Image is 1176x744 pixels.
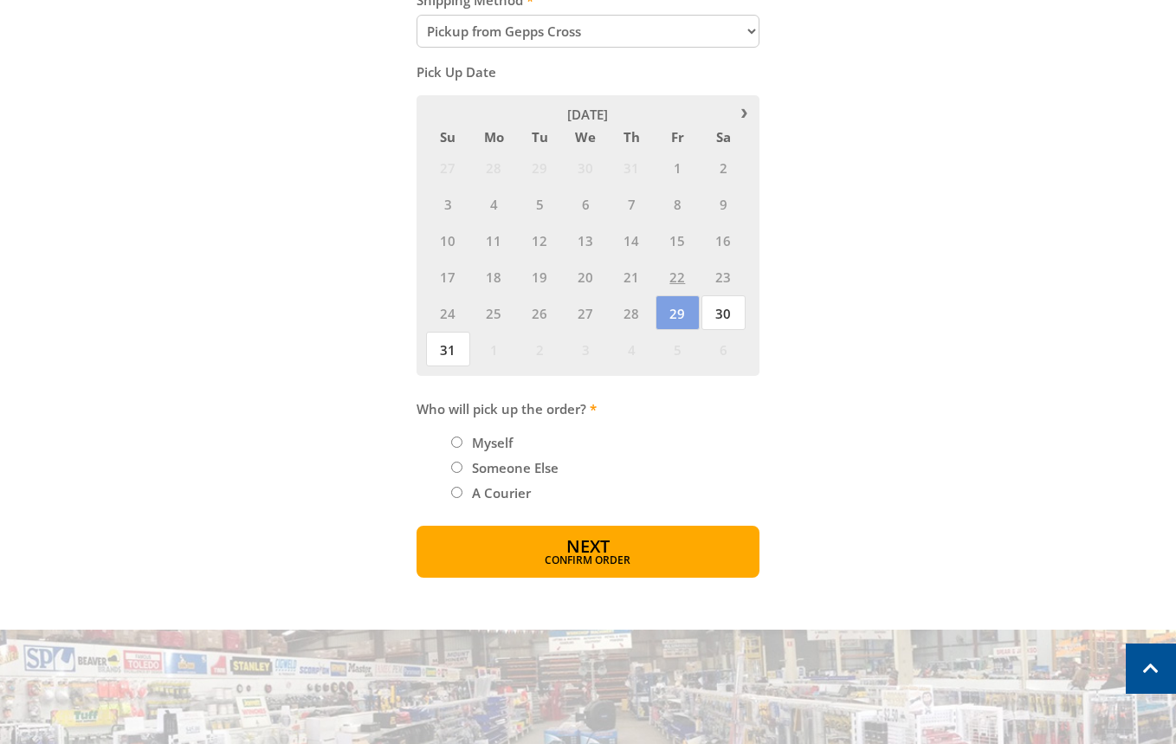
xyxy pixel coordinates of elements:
span: 2 [701,150,746,184]
span: 27 [426,150,470,184]
span: 3 [426,186,470,221]
span: Sa [701,126,746,148]
input: Please select who will pick up the order. [451,462,462,473]
span: 7 [610,186,654,221]
span: 31 [610,150,654,184]
span: Tu [518,126,562,148]
span: Confirm order [454,555,723,566]
span: 1 [472,332,516,366]
span: 29 [518,150,562,184]
span: 30 [701,295,746,330]
span: 9 [701,186,746,221]
span: Next [566,534,610,558]
span: 6 [701,332,746,366]
span: Th [610,126,654,148]
span: 28 [472,150,516,184]
input: Please select who will pick up the order. [451,487,462,498]
span: 20 [564,259,608,294]
button: Next Confirm order [417,526,760,578]
span: 28 [610,295,654,330]
span: 24 [426,295,470,330]
span: 22 [656,259,700,294]
span: 26 [518,295,562,330]
span: 18 [472,259,516,294]
span: Mo [472,126,516,148]
label: Who will pick up the order? [417,398,760,419]
span: [DATE] [567,106,608,123]
span: 11 [472,223,516,257]
span: 31 [426,332,470,366]
span: We [564,126,608,148]
span: 13 [564,223,608,257]
span: 14 [610,223,654,257]
span: 15 [656,223,700,257]
span: 21 [610,259,654,294]
span: 1 [656,150,700,184]
span: 25 [472,295,516,330]
span: 29 [656,295,700,330]
select: Please select a shipping method. [417,15,760,48]
span: 12 [518,223,562,257]
span: 4 [610,332,654,366]
label: Myself [466,428,519,457]
input: Please select who will pick up the order. [451,437,462,448]
span: Fr [656,126,700,148]
span: 10 [426,223,470,257]
span: 5 [518,186,562,221]
span: 2 [518,332,562,366]
span: 27 [564,295,608,330]
span: 8 [656,186,700,221]
span: 4 [472,186,516,221]
span: 5 [656,332,700,366]
span: 30 [564,150,608,184]
span: 19 [518,259,562,294]
span: 16 [701,223,746,257]
span: Su [426,126,470,148]
span: 3 [564,332,608,366]
label: A Courier [466,478,537,508]
label: Someone Else [466,453,565,482]
label: Pick Up Date [417,61,760,82]
span: 23 [701,259,746,294]
span: 17 [426,259,470,294]
span: 6 [564,186,608,221]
